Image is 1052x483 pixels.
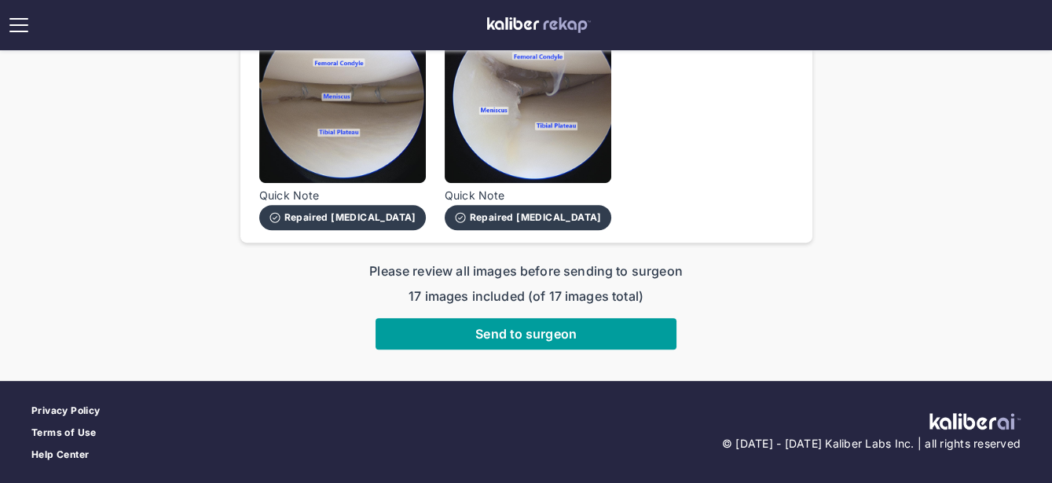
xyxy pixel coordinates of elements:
[454,211,467,224] img: check-circle-outline-white.611b8afe.svg
[269,211,416,224] div: Repaired [MEDICAL_DATA]
[369,262,683,280] span: Please review all images before sending to surgeon
[475,326,577,342] span: Send to surgeon
[454,211,602,224] div: Repaired [MEDICAL_DATA]
[259,189,426,202] span: Quick Note
[929,413,1021,430] img: ATj1MI71T5jDAAAAAElFTkSuQmCC
[6,13,31,38] img: open menu icon
[31,404,101,417] a: Privacy Policy
[445,16,611,183] img: Still0017.jpg
[31,448,89,461] a: Help Center
[445,189,611,202] span: Quick Note
[487,17,591,33] img: kaliber labs logo
[269,211,281,224] img: check-circle-outline-white.611b8afe.svg
[722,436,1021,452] span: © [DATE] - [DATE] Kaliber Labs Inc. | all rights reserved
[31,426,97,439] a: Terms of Use
[259,16,426,183] img: Still0016.jpg
[376,318,676,349] button: Send to surgeon
[369,287,683,306] span: 17 images included (of 17 images total)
